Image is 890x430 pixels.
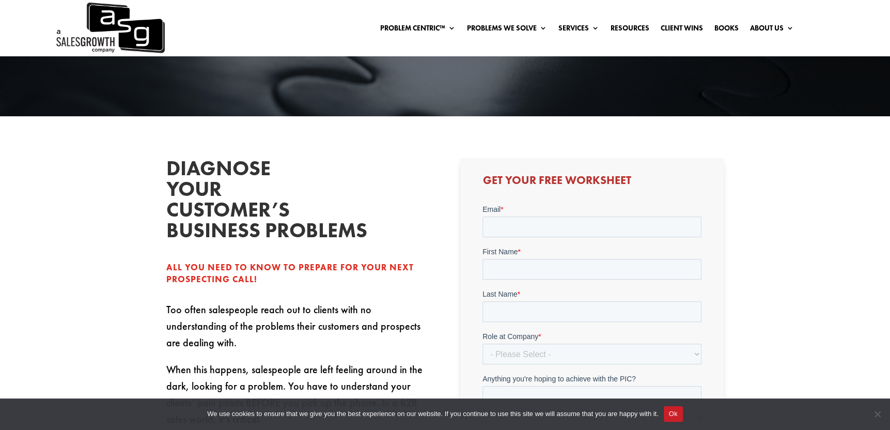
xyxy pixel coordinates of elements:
span: No [872,409,882,419]
a: Services [558,24,599,36]
a: Resources [611,24,649,36]
a: Books [714,24,739,36]
p: Too often salespeople reach out to clients with no understanding of the problems their customers ... [166,301,430,361]
button: Ok [664,406,683,422]
span: We use cookies to ensure that we give you the best experience on our website. If you continue to ... [207,409,658,419]
a: About Us [750,24,794,36]
a: Problems We Solve [467,24,547,36]
h3: Get Your Free Worksheet [482,175,701,191]
h2: Diagnose your customer’s business problems [166,158,321,246]
div: All you need to know to prepare for your next prospecting call! [166,262,430,286]
a: Problem Centric™ [380,24,456,36]
a: Client Wins [661,24,703,36]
